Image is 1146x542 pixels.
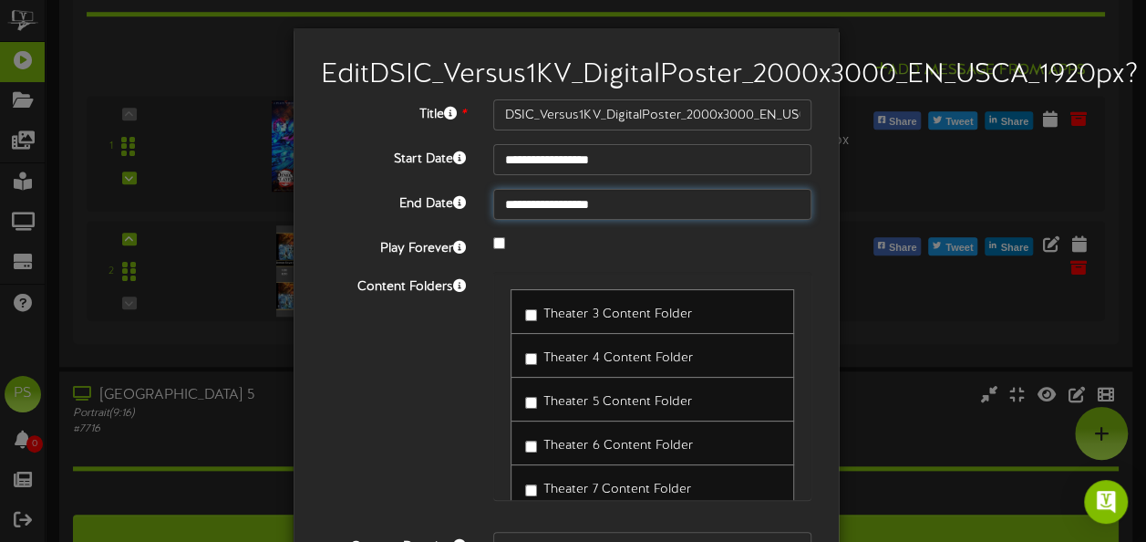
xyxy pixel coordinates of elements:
div: Open Intercom Messenger [1084,480,1128,524]
input: Theater 4 Content Folder [525,353,537,365]
label: Content Folders [307,272,480,297]
input: Theater 6 Content Folder [525,441,537,453]
h2: Edit DSIC_Versus1KV_DigitalPoster_2000x3000_EN_USCA_1920px ? [321,60,811,90]
label: Play Forever [307,234,480,258]
span: Theater 4 Content Folder [543,351,692,365]
span: Theater 7 Content Folder [543,483,690,496]
span: Theater 5 Content Folder [543,395,691,409]
label: Start Date [307,144,480,169]
label: End Date [307,189,480,214]
span: Theater 3 Content Folder [543,307,691,321]
span: Theater 6 Content Folder [543,439,692,453]
input: Theater 3 Content Folder [525,309,537,321]
label: Title [307,99,480,124]
input: Title [493,99,811,130]
input: Theater 5 Content Folder [525,397,537,409]
input: Theater 7 Content Folder [525,485,537,496]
